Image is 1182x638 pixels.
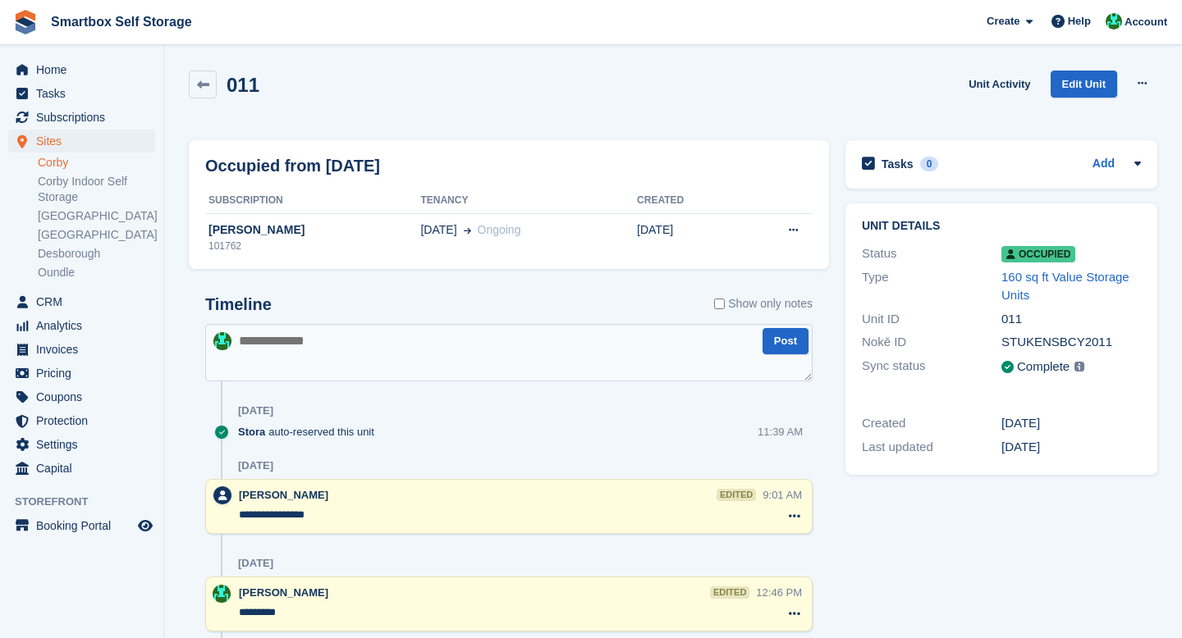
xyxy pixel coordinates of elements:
a: menu [8,82,155,105]
span: CRM [36,290,135,313]
img: icon-info-grey-7440780725fd019a000dd9b08b2336e03edf1995a4989e88bcd33f0948082b44.svg [1074,362,1084,371]
input: Show only notes [714,295,725,312]
div: Created [862,414,1001,433]
span: Invoices [36,338,135,361]
div: 101762 [205,239,420,253]
span: Sites [36,130,135,153]
span: Stora [238,424,265,440]
span: Subscriptions [36,106,135,129]
div: 9:01 AM [763,487,802,503]
h2: Unit details [862,220,1141,233]
img: Elinor Shepherd [1106,13,1122,30]
a: menu [8,338,155,361]
div: Type [862,268,1001,305]
a: Add [1093,155,1115,174]
label: Show only notes [714,295,813,312]
a: menu [8,433,155,456]
button: Post [763,328,809,355]
a: menu [8,362,155,385]
span: Capital [36,457,135,480]
div: 12:46 PM [756,585,802,600]
span: Help [1068,13,1091,30]
span: Coupons [36,385,135,408]
span: Booking Portal [36,514,135,537]
h2: Timeline [205,295,272,314]
img: Elinor Shepherd [213,585,231,603]
span: Storefront [15,494,163,510]
span: Create [987,13,1019,30]
img: stora-icon-8386f47178a22dfd0bd8f6a31ec36ba5ce8667c1dd55bd0f319d3a0aa187defe.svg [13,10,38,34]
a: Edit Unit [1051,71,1117,98]
a: Preview store [135,516,155,535]
a: Desborough [38,246,155,262]
div: Sync status [862,357,1001,377]
a: menu [8,385,155,408]
div: 011 [1001,310,1141,329]
span: [DATE] [420,221,456,239]
div: 11:39 AM [758,424,803,440]
span: Pricing [36,362,135,385]
th: Subscription [205,188,420,214]
div: edited [710,586,749,599]
span: Home [36,58,135,81]
td: [DATE] [637,213,738,262]
a: menu [8,58,155,81]
div: STUKENSBCY2011 [1001,333,1141,352]
a: Corby [38,155,155,171]
a: menu [8,314,155,337]
a: Oundle [38,265,155,280]
h2: Tasks [882,157,914,171]
span: [PERSON_NAME] [239,489,328,501]
a: menu [8,290,155,313]
th: Tenancy [420,188,637,214]
a: 160 sq ft Value Storage Units [1001,270,1129,303]
img: Elinor Shepherd [213,332,231,350]
div: [DATE] [238,404,273,417]
a: Smartbox Self Storage [44,8,199,35]
div: auto-reserved this unit [238,424,383,440]
div: Complete [1017,358,1070,376]
span: Ongoing [478,223,521,236]
a: menu [8,130,155,153]
span: Analytics [36,314,135,337]
div: [DATE] [238,459,273,472]
a: Unit Activity [962,71,1037,98]
div: Unit ID [862,310,1001,329]
div: Nokē ID [862,333,1001,352]
span: Account [1125,14,1167,30]
a: menu [8,106,155,129]
div: Status [862,244,1001,263]
div: [DATE] [1001,414,1141,433]
span: Tasks [36,82,135,105]
a: [GEOGRAPHIC_DATA] [38,227,155,243]
a: [GEOGRAPHIC_DATA] [38,208,155,224]
h2: Occupied from [DATE] [205,153,380,178]
a: menu [8,457,155,480]
th: Created [637,188,738,214]
a: Corby Indoor Self Storage [38,174,155,205]
span: Occupied [1001,246,1075,262]
a: menu [8,409,155,432]
div: [DATE] [238,557,273,570]
h2: 011 [227,74,259,96]
span: Settings [36,433,135,456]
span: Protection [36,409,135,432]
div: [PERSON_NAME] [205,221,420,239]
div: Last updated [862,438,1001,457]
a: menu [8,514,155,537]
div: 0 [920,157,939,171]
div: edited [717,489,756,501]
div: [DATE] [1001,438,1141,457]
span: [PERSON_NAME] [239,586,328,599]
